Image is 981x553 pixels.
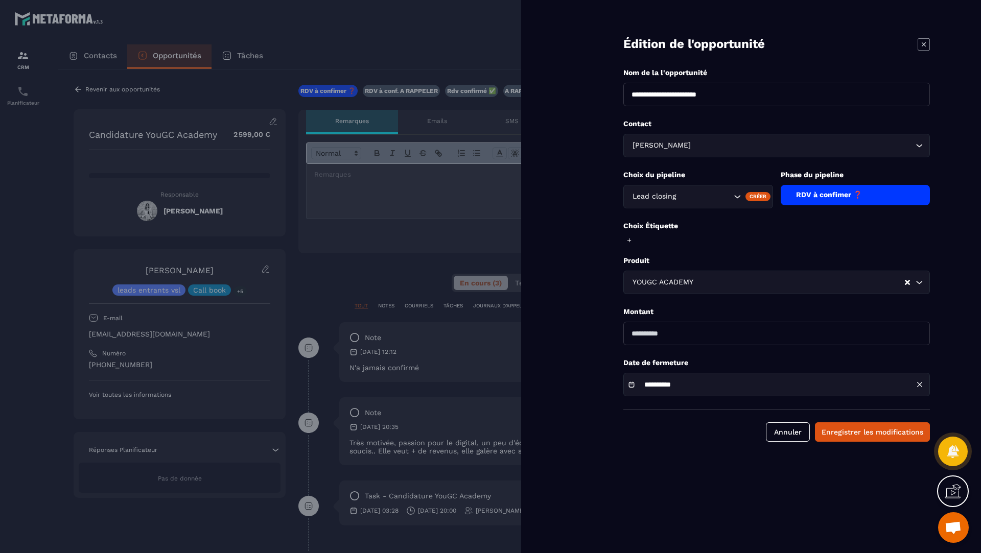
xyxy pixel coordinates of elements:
[623,68,930,78] p: Nom de la l'opportunité
[623,307,930,317] p: Montant
[781,170,930,180] p: Phase du pipeline
[815,422,930,442] button: Enregistrer les modifications
[630,277,695,288] span: YOUGC ACADEMY
[623,170,773,180] p: Choix du pipeline
[623,271,930,294] div: Search for option
[623,256,930,266] p: Produit
[938,512,969,543] div: Ouvrir le chat
[623,185,773,208] div: Search for option
[905,279,910,286] button: Clear Selected
[693,140,913,151] input: Search for option
[623,119,930,129] p: Contact
[678,191,731,202] input: Search for option
[766,422,810,442] button: Annuler
[745,192,770,201] div: Créer
[630,140,693,151] span: [PERSON_NAME]
[630,191,678,202] span: Lead closing
[695,277,904,288] input: Search for option
[623,221,930,231] p: Choix Étiquette
[623,134,930,157] div: Search for option
[623,358,930,368] p: Date de fermeture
